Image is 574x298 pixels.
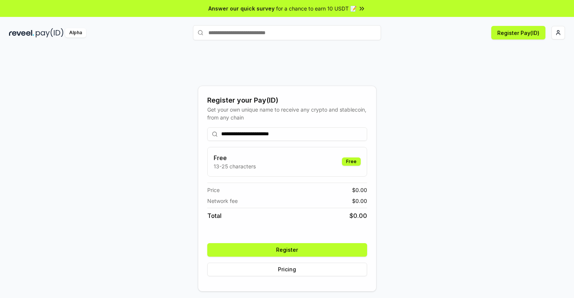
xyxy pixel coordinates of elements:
[207,106,367,121] div: Get your own unique name to receive any crypto and stablecoin, from any chain
[207,263,367,276] button: Pricing
[207,243,367,257] button: Register
[349,211,367,220] span: $ 0.00
[207,211,222,220] span: Total
[214,153,256,162] h3: Free
[207,95,367,106] div: Register your Pay(ID)
[352,186,367,194] span: $ 0.00
[208,5,275,12] span: Answer our quick survey
[214,162,256,170] p: 13-25 characters
[342,157,361,166] div: Free
[65,28,86,38] div: Alpha
[276,5,357,12] span: for a chance to earn 10 USDT 📝
[352,197,367,205] span: $ 0.00
[207,197,238,205] span: Network fee
[491,26,545,39] button: Register Pay(ID)
[9,28,34,38] img: reveel_dark
[36,28,64,38] img: pay_id
[207,186,220,194] span: Price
